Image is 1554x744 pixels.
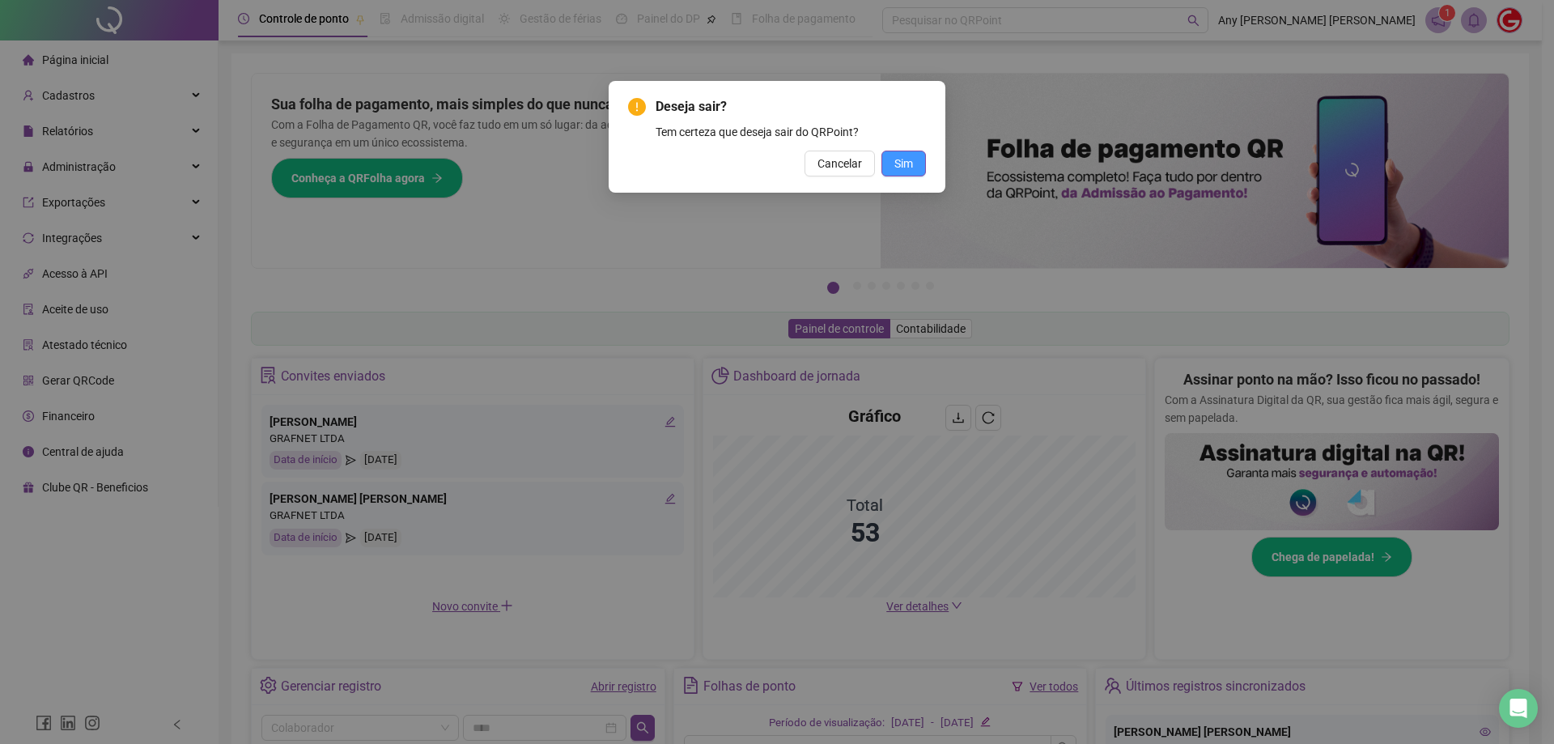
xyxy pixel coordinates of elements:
[805,151,875,176] button: Cancelar
[628,98,646,116] span: exclamation-circle
[656,97,926,117] span: Deseja sair?
[656,123,926,141] div: Tem certeza que deseja sair do QRPoint?
[894,155,913,172] span: Sim
[1499,689,1538,728] div: Open Intercom Messenger
[817,155,862,172] span: Cancelar
[881,151,926,176] button: Sim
